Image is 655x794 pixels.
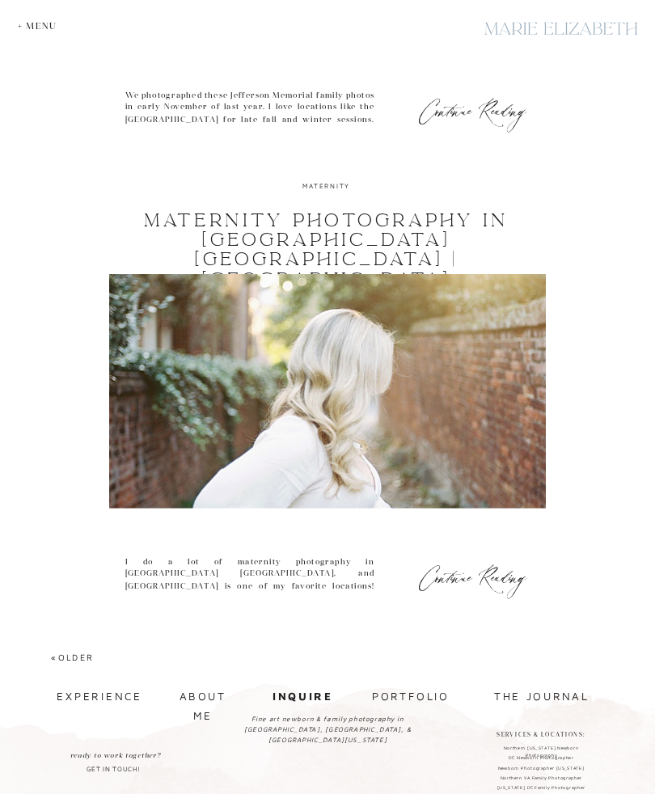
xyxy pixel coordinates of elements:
a: get in touch! [81,750,146,777]
a: maternity [302,182,349,190]
div: + Menu [18,20,63,31]
a: experience [57,686,138,706]
a: Maternity Photography in [GEOGRAPHIC_DATA] [GEOGRAPHIC_DATA] | [GEOGRAPHIC_DATA] [144,209,508,290]
img: Maternity Photography In Alexandria Va Of A Blonde Mother Standing In An Alley With A Hand On Her... [109,274,546,509]
a: the journal [484,686,599,705]
a: ready to work together? [54,750,176,762]
a: «Older [51,653,94,662]
a: inquire [268,686,336,704]
i: Fine art newborn & family photography in [GEOGRAPHIC_DATA], [GEOGRAPHIC_DATA], & [GEOGRAPHIC_DATA... [244,715,412,744]
a: [US_STATE] DC Family Photographer [490,785,592,793]
a: about me [167,686,239,705]
p: We photographed these Jefferson Memorial family photos in early November of last year. I love loc... [125,89,374,175]
a: Northern VA Family Photographer [490,775,592,783]
a: Continue Reading [416,100,530,115]
a: portfolio [370,686,451,707]
a: Continue Reading [416,567,530,581]
a: Newborn Photographer [US_STATE] [490,765,592,773]
b: inquire [273,690,332,703]
a: Northern [US_STATE] Newborn Photography [490,745,592,753]
h2: Services & locations: [496,730,586,741]
p: I do a lot of maternity photography in [GEOGRAPHIC_DATA] [GEOGRAPHIC_DATA], and [GEOGRAPHIC_DATA]... [125,555,374,653]
a: DC Newborn Photographer [490,754,592,762]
